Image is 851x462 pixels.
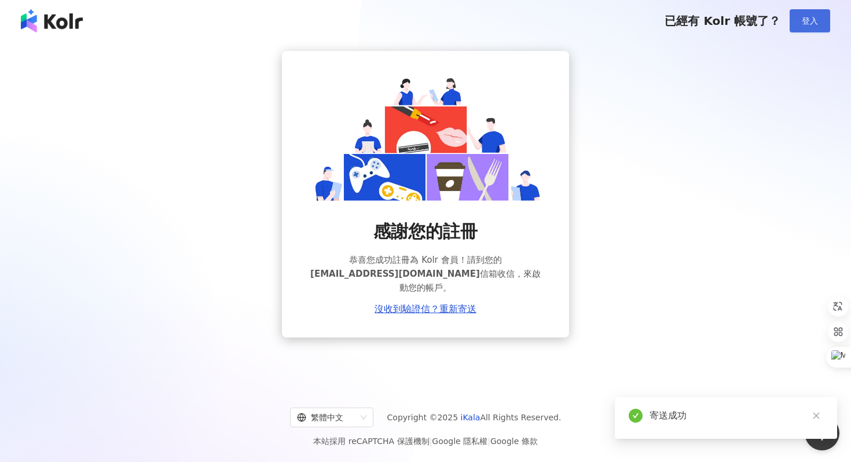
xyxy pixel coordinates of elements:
img: register success [310,74,541,201]
span: Copyright © 2025 All Rights Reserved. [387,410,562,424]
div: 寄送成功 [650,409,823,423]
a: 沒收到驗證信？重新寄送 [375,304,476,314]
button: 登入 [790,9,830,32]
a: Google 條款 [490,437,538,446]
span: | [487,437,490,446]
span: close [812,412,820,420]
span: | [430,437,432,446]
div: 繁體中文 [297,408,356,427]
span: 登入 [802,16,818,25]
a: iKala [461,413,480,422]
span: 本站採用 reCAPTCHA 保護機制 [313,434,537,448]
span: 感謝您的註冊 [373,219,478,244]
span: 已經有 Kolr 帳號了？ [665,14,780,28]
span: check-circle [629,409,643,423]
a: Google 隱私權 [432,437,487,446]
span: [EMAIL_ADDRESS][DOMAIN_NAME] [310,269,480,279]
img: logo [21,9,83,32]
span: 恭喜您成功註冊為 Kolr 會員！請到您的 信箱收信，來啟動您的帳戶。 [310,253,541,295]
